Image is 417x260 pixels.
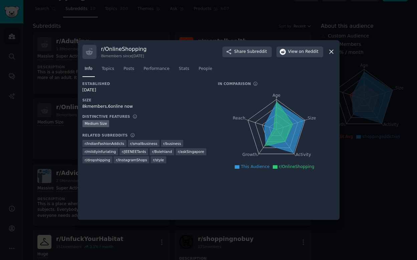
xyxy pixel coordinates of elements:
[144,66,170,72] span: Performance
[82,87,209,93] div: [DATE]
[85,158,110,162] span: r/ dropshipping
[242,152,257,157] tspan: Growth
[121,64,137,77] a: Posts
[199,66,212,72] span: People
[82,120,110,127] div: Medium Size
[307,115,316,120] tspan: Size
[218,81,251,86] h3: In Comparison
[247,49,267,55] span: Subreddit
[299,49,318,55] span: on Reddit
[241,164,269,169] span: This Audience
[279,164,314,169] span: r/OnlineShopping
[179,66,189,72] span: Stats
[85,66,92,72] span: Info
[233,115,245,120] tspan: Reach
[82,81,209,86] h3: Established
[124,66,134,72] span: Posts
[116,158,147,162] span: r/ InstagramShops
[222,47,271,57] button: ShareSubreddit
[122,149,146,154] span: r/ JEENEETards
[141,64,172,77] a: Performance
[234,49,267,55] span: Share
[153,158,164,162] span: r/ style
[288,49,319,55] span: View
[272,93,280,98] tspan: Age
[295,152,311,157] tspan: Activity
[82,133,128,138] h3: Related Subreddits
[85,141,125,146] span: r/ IndianFashionAddicts
[82,114,130,119] h3: Distinctive Features
[82,64,95,77] a: Info
[101,46,147,53] h3: r/ OnlineShopping
[82,104,209,110] div: 8k members, 6 online now
[102,66,114,72] span: Topics
[276,47,323,57] button: Viewon Reddit
[196,64,215,77] a: People
[152,149,172,154] span: r/ Bolehland
[178,149,204,154] span: r/ askSingapore
[101,54,147,58] div: 8k members since [DATE]
[85,149,116,154] span: r/ mildlyinfuriating
[177,64,192,77] a: Stats
[163,141,181,146] span: r/ business
[130,141,158,146] span: r/ smallbusiness
[99,64,117,77] a: Topics
[82,98,209,102] h3: Size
